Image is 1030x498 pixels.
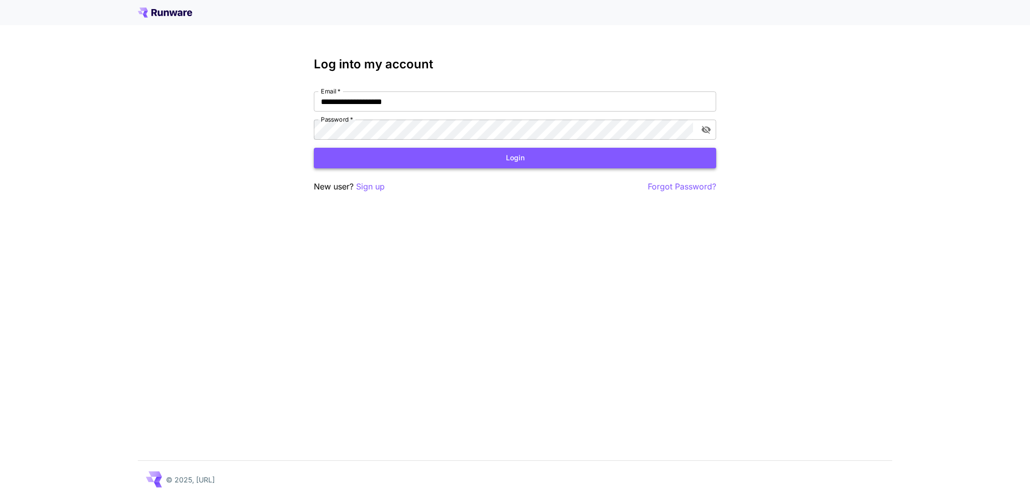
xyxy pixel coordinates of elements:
button: Sign up [356,180,385,193]
button: toggle password visibility [697,121,715,139]
label: Password [321,115,353,124]
h3: Log into my account [314,57,716,71]
button: Login [314,148,716,168]
p: © 2025, [URL] [166,474,215,485]
p: New user? [314,180,385,193]
button: Forgot Password? [648,180,716,193]
label: Email [321,87,340,95]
